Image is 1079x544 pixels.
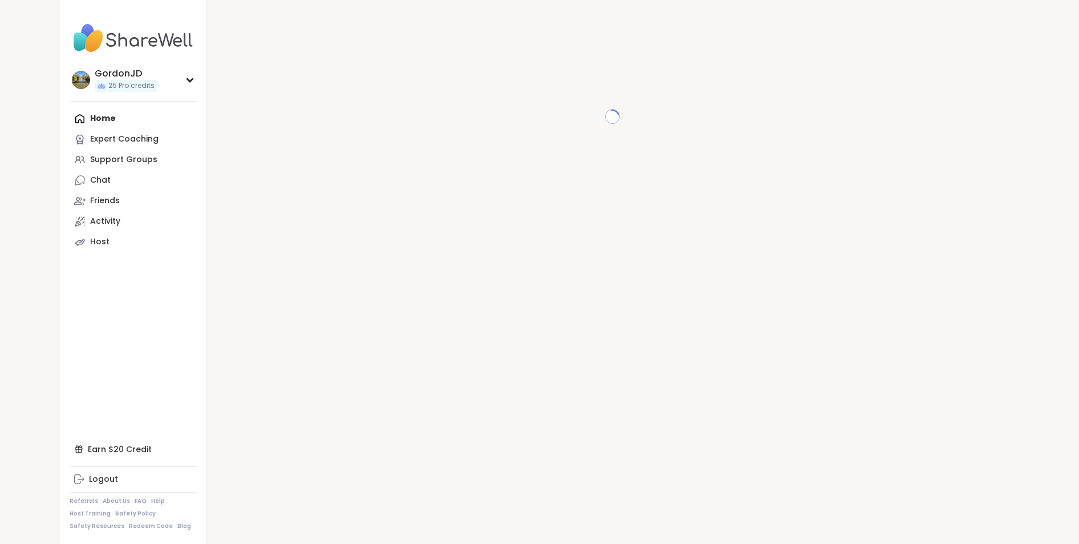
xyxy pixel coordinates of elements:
a: FAQ [135,497,147,505]
div: Host [90,236,109,248]
a: Expert Coaching [70,129,197,150]
div: GordonJD [95,67,157,80]
div: Logout [89,474,118,485]
div: Activity [90,216,120,227]
a: Safety Resources [70,522,124,530]
a: Friends [70,191,197,211]
a: Referrals [70,497,98,505]
div: Earn $20 Credit [70,439,197,460]
a: Chat [70,170,197,191]
a: Host [70,232,197,252]
a: About Us [103,497,130,505]
a: Redeem Code [129,522,173,530]
div: Chat [90,175,111,186]
a: Blog [177,522,191,530]
a: Logout [70,469,197,490]
div: Expert Coaching [90,134,159,145]
a: Safety Policy [115,510,156,518]
a: Help [151,497,165,505]
img: GordonJD [72,71,90,89]
img: ShareWell Nav Logo [70,18,197,58]
a: Activity [70,211,197,232]
div: Support Groups [90,154,157,166]
div: Friends [90,195,120,207]
a: Support Groups [70,150,197,170]
a: Host Training [70,510,111,518]
span: 25 Pro credits [108,81,155,91]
